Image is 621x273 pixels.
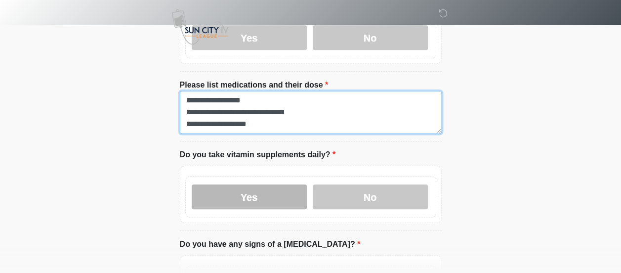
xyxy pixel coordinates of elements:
label: Please list medications and their dose [180,79,329,91]
label: Do you have any signs of a [MEDICAL_DATA]? [180,238,361,250]
img: SunCity IV League Logo [170,7,230,46]
label: Yes [192,184,307,209]
label: No [313,184,428,209]
label: Do you take vitamin supplements daily? [180,149,336,161]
